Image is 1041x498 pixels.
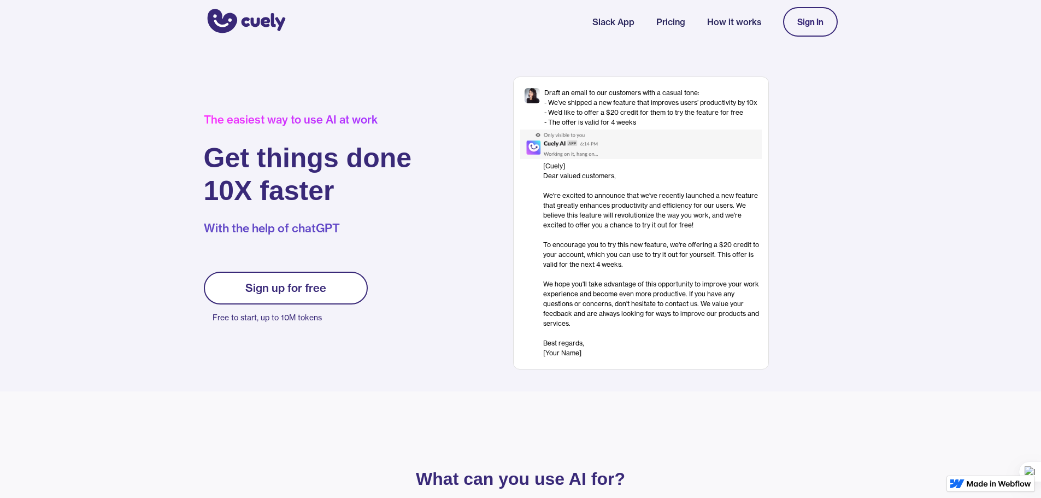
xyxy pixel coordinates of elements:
a: Sign up for free [204,272,368,304]
a: Sign In [783,7,838,37]
div: The easiest way to use AI at work [204,113,412,126]
div: Sign up for free [245,282,326,295]
div: Sign In [797,17,824,27]
a: Slack App [592,15,634,28]
div: [Cuely] Dear valued customers, ‍ We're excited to announce that we've recently launched a new fea... [543,161,762,358]
div: Draft an email to our customers with a casual tone: - We’ve shipped a new feature that improves u... [544,88,757,127]
p: What can you use AI for? [264,471,778,487]
p: With the help of chatGPT [204,220,412,237]
p: Free to start, up to 10M tokens [213,310,368,325]
a: home [204,2,286,42]
a: Pricing [656,15,685,28]
a: How it works [707,15,761,28]
h1: Get things done 10X faster [204,142,412,207]
img: Made in Webflow [967,481,1031,487]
